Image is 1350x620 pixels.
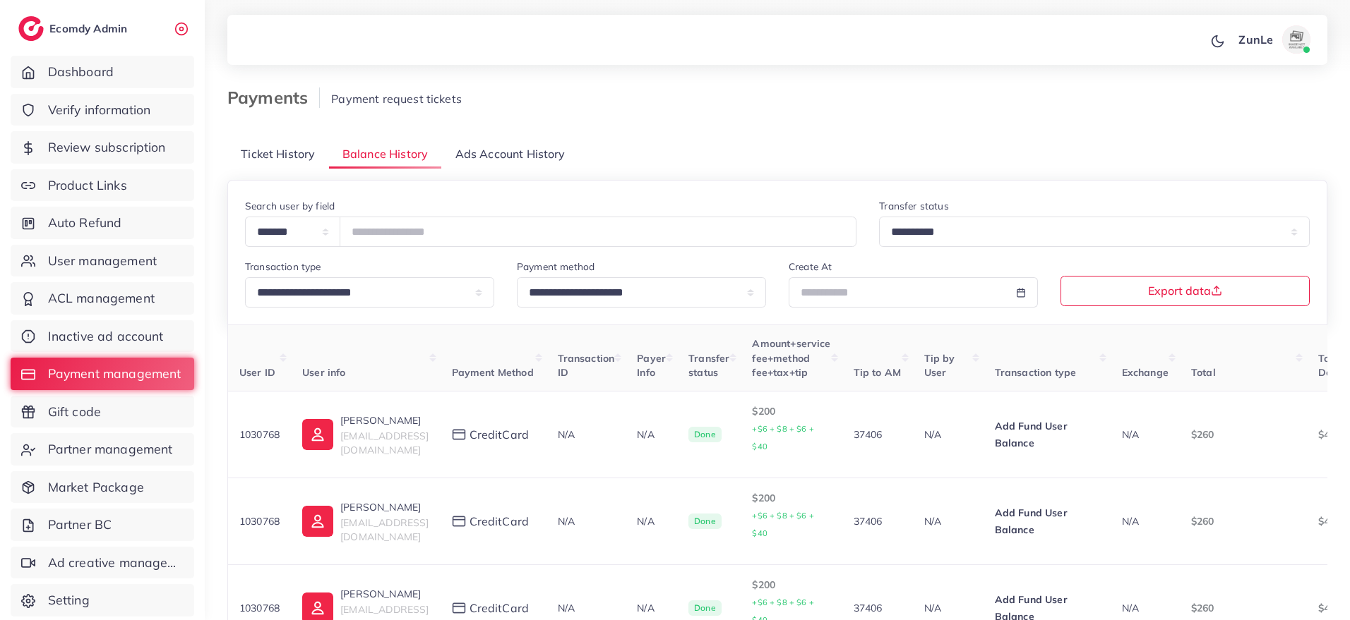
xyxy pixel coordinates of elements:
[48,327,164,346] span: Inactive ad account
[924,352,955,379] span: Tip by User
[11,320,194,353] a: Inactive ad account
[752,403,830,455] p: $200
[342,146,428,162] span: Balance History
[11,207,194,239] a: Auto Refund
[1122,602,1139,614] span: N/A
[1282,25,1310,54] img: avatar
[11,396,194,428] a: Gift code
[48,554,184,572] span: Ad creative management
[1238,31,1273,48] p: ZunLe
[924,600,972,616] p: N/A
[995,366,1077,379] span: Transaction type
[239,600,280,616] p: 1030768
[470,513,530,530] span: creditCard
[302,506,333,537] img: ic-user-info.36bf1079.svg
[452,516,466,528] img: payment
[789,260,832,274] label: Create At
[11,245,194,277] a: User management
[48,440,173,458] span: Partner management
[1231,25,1316,54] a: ZunLeavatar
[1191,600,1296,616] p: $260
[245,260,321,274] label: Transaction type
[18,16,131,41] a: logoEcomdy Admin
[1191,426,1296,443] p: $260
[995,504,1099,538] p: Add Fund User Balance
[239,426,280,443] p: 1030768
[48,138,166,157] span: Review subscription
[558,515,575,528] span: N/A
[455,146,566,162] span: Ads Account History
[637,600,666,616] p: N/A
[48,176,127,195] span: Product Links
[245,199,335,213] label: Search user by field
[331,92,462,106] span: Payment request tickets
[11,471,194,504] a: Market Package
[452,602,466,614] img: payment
[854,513,902,530] p: 37406
[854,426,902,443] p: 37406
[752,511,813,538] small: +$6 + $8 + $6 + $40
[340,412,429,429] p: [PERSON_NAME]
[558,352,615,379] span: Transaction ID
[1122,515,1139,528] span: N/A
[637,352,666,379] span: Payer Info
[879,199,948,213] label: Transfer status
[11,358,194,390] a: Payment management
[558,428,575,441] span: N/A
[227,87,320,108] h3: Payments
[637,513,666,530] p: N/A
[241,146,315,162] span: Ticket History
[239,513,280,530] p: 1030768
[517,260,595,274] label: Payment method
[48,516,112,534] span: Partner BC
[48,101,151,119] span: Verify information
[302,366,345,379] span: User info
[11,433,194,466] a: Partner management
[239,366,275,379] span: User ID
[49,22,131,35] h2: Ecomdy Admin
[924,513,972,530] p: N/A
[688,600,722,616] span: Done
[11,584,194,616] a: Setting
[452,366,534,379] span: Payment Method
[1148,285,1222,296] span: Export data
[11,56,194,88] a: Dashboard
[48,478,144,497] span: Market Package
[11,282,194,315] a: ACL management
[48,252,157,270] span: User management
[11,131,194,164] a: Review subscription
[752,490,830,542] p: $200
[340,499,429,516] p: [PERSON_NAME]
[1122,428,1139,441] span: N/A
[995,418,1099,451] p: Add Fund User Balance
[688,352,729,379] span: Transfer status
[470,600,530,616] span: creditCard
[340,516,429,543] span: [EMAIL_ADDRESS][DOMAIN_NAME]
[1191,513,1296,530] p: $260
[688,513,722,529] span: Done
[11,509,194,541] a: Partner BC
[340,585,429,602] p: [PERSON_NAME]
[48,63,114,81] span: Dashboard
[924,426,972,443] p: N/A
[302,419,333,450] img: ic-user-info.36bf1079.svg
[752,424,813,451] small: +$6 + $8 + $6 + $40
[637,426,666,443] p: N/A
[11,94,194,126] a: Verify information
[752,337,830,379] span: Amount+service fee+method fee+tax+tip
[1061,276,1310,306] button: Export data
[340,430,429,456] span: [EMAIL_ADDRESS][DOMAIN_NAME]
[470,427,530,443] span: creditCard
[11,547,194,579] a: Ad creative management
[48,365,181,383] span: Payment management
[48,403,101,421] span: Gift code
[48,289,155,308] span: ACL management
[558,602,575,614] span: N/A
[854,366,901,379] span: Tip to AM
[18,16,44,41] img: logo
[48,214,122,232] span: Auto Refund
[48,591,90,609] span: Setting
[11,169,194,202] a: Product Links
[1122,366,1169,379] span: Exchange
[452,429,466,441] img: payment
